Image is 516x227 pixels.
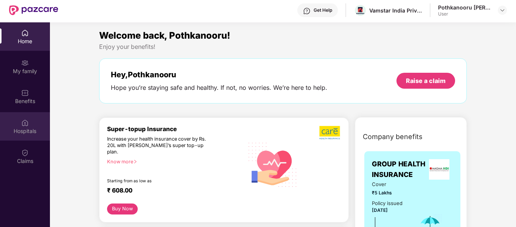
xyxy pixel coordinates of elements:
[107,136,211,155] div: Increase your health insurance cover by Rs. 20L with [PERSON_NAME]’s super top-up plan.
[21,29,29,37] img: svg+xml;base64,PHN2ZyBpZD0iSG9tZSIgeG1sbnM9Imh0dHA6Ly93d3cudzMub3JnLzIwMDAvc3ZnIiB3aWR0aD0iMjAiIG...
[21,149,29,157] img: svg+xml;base64,PHN2ZyBpZD0iQ2xhaW0iIHhtbG5zPSJodHRwOi8vd3d3LnczLm9yZy8yMDAwL3N2ZyIgd2lkdGg9IjIwIi...
[363,132,423,142] span: Company benefits
[111,84,327,92] div: Hope you’re staying safe and healthy. If not, no worries. We’re here to help.
[372,207,388,213] span: [DATE]
[372,159,426,180] span: GROUP HEALTH INSURANCE
[99,43,467,51] div: Enjoy your benefits!
[107,159,239,164] div: Know more
[438,4,491,11] div: Pothkanooru [PERSON_NAME]
[314,7,332,13] div: Get Help
[499,7,505,13] img: svg+xml;base64,PHN2ZyBpZD0iRHJvcGRvd24tMzJ4MzIiIHhtbG5zPSJodHRwOi8vd3d3LnczLm9yZy8yMDAwL3N2ZyIgd2...
[111,70,327,79] div: Hey, Pothkanooru
[372,199,403,207] div: Policy issued
[107,178,211,184] div: Starting from as low as
[21,59,29,67] img: svg+xml;base64,PHN2ZyB3aWR0aD0iMjAiIGhlaWdodD0iMjAiIHZpZXdCb3g9IjAgMCAyMCAyMCIgZmlsbD0ibm9uZSIgeG...
[99,30,230,41] span: Welcome back, Pothkanooru!
[355,6,366,15] img: Vamstar_vertical.png
[107,125,244,133] div: Super-topup Insurance
[369,7,422,14] div: Vamstar India Private Limited
[107,204,138,214] button: Buy Now
[244,135,302,194] img: svg+xml;base64,PHN2ZyB4bWxucz0iaHR0cDovL3d3dy53My5vcmcvMjAwMC9zdmciIHhtbG5zOnhsaW5rPSJodHRwOi8vd3...
[303,7,311,15] img: svg+xml;base64,PHN2ZyBpZD0iSGVscC0zMngzMiIgeG1sbnM9Imh0dHA6Ly93d3cudzMub3JnLzIwMDAvc3ZnIiB3aWR0aD...
[438,11,491,17] div: User
[21,89,29,97] img: svg+xml;base64,PHN2ZyBpZD0iQmVuZWZpdHMiIHhtbG5zPSJodHRwOi8vd3d3LnczLm9yZy8yMDAwL3N2ZyIgd2lkdGg9Ij...
[319,125,341,140] img: b5dec4f62d2307b9de63beb79f102df3.png
[21,119,29,127] img: svg+xml;base64,PHN2ZyBpZD0iSG9zcGl0YWxzIiB4bWxucz0iaHR0cDovL3d3dy53My5vcmcvMjAwMC9zdmciIHdpZHRoPS...
[133,160,137,164] span: right
[406,77,446,85] div: Raise a claim
[372,189,407,196] span: ₹5 Lakhs
[372,180,407,188] span: Cover
[9,5,58,15] img: New Pazcare Logo
[429,159,449,180] img: insurerLogo
[107,187,236,196] div: ₹ 608.00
